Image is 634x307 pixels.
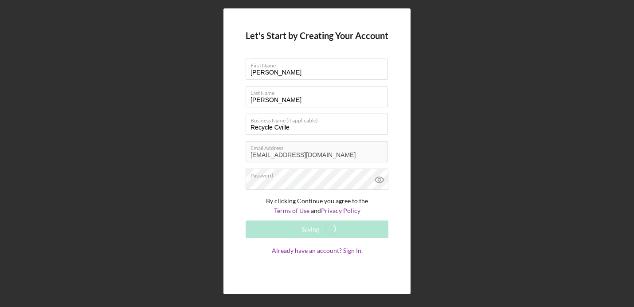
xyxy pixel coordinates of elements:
[246,31,388,41] h4: Let's Start by Creating Your Account
[250,87,388,96] label: Last Name
[301,220,319,238] div: Saving
[250,114,388,124] label: Business Name (if applicable)
[246,220,388,238] button: Saving
[321,207,360,214] a: Privacy Policy
[274,207,309,214] a: Terms of Use
[246,196,388,216] p: By clicking Continue you agree to the and
[250,142,388,151] label: Email Address
[250,59,388,69] label: First Name
[246,247,388,272] a: Already have an account? Sign In.
[250,169,388,179] label: Password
